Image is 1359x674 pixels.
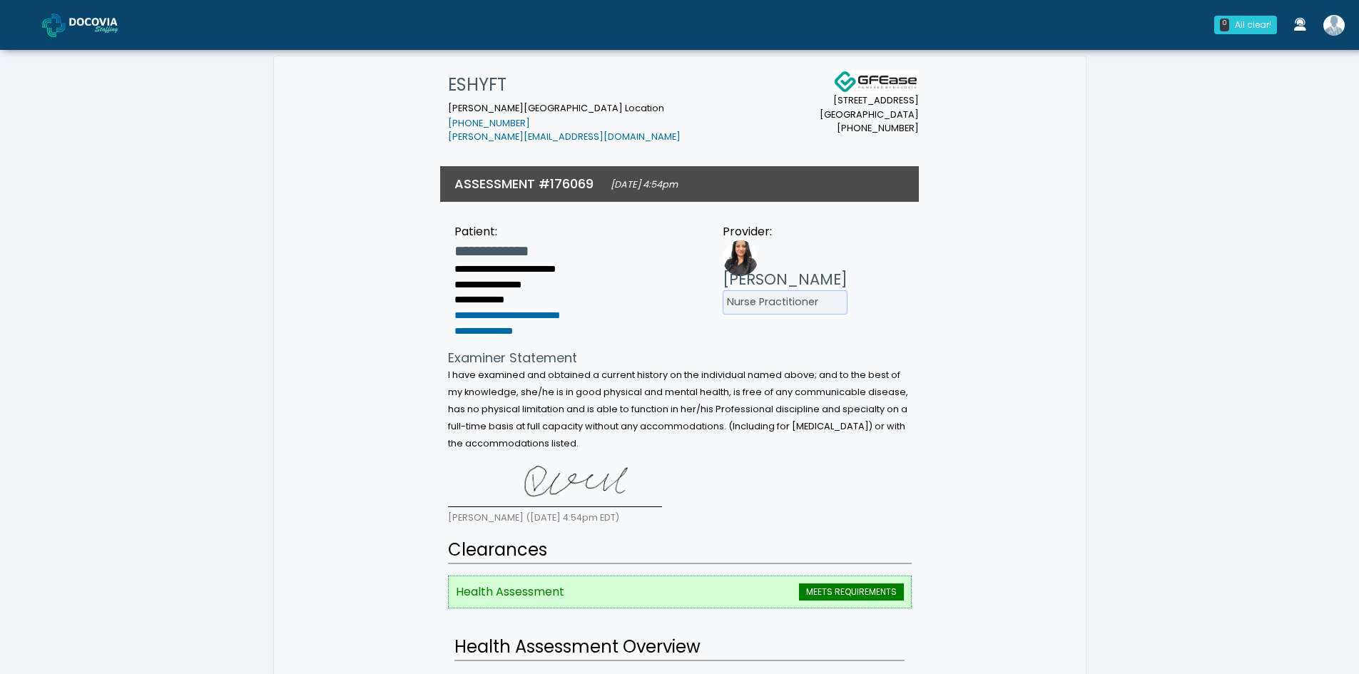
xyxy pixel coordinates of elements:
span: MEETS REQUIREMENTS [799,583,904,601]
li: Nurse Practitioner [723,290,848,315]
img: Docovia Staffing Logo [833,71,919,93]
h3: [PERSON_NAME] [723,269,848,290]
div: All clear! [1235,19,1271,31]
small: [STREET_ADDRESS] [GEOGRAPHIC_DATA] [PHONE_NUMBER] [820,93,919,135]
small: [PERSON_NAME][GEOGRAPHIC_DATA] Location [448,102,681,143]
a: [PHONE_NUMBER] [448,117,530,129]
div: Provider: [723,223,848,240]
h2: Health Assessment Overview [454,634,905,661]
a: 0 All clear! [1206,10,1286,40]
li: Health Assessment [448,576,912,608]
img: K9UViXEAAAAASUVORK5CYII= [448,457,662,507]
div: Patient: [454,223,560,240]
h2: Clearances [448,537,912,564]
h4: Examiner Statement [448,350,912,366]
img: Docovia [69,18,141,32]
img: Shakerra Crippen [1323,15,1345,36]
a: Docovia [42,1,141,48]
small: [PERSON_NAME] ([DATE] 4:54pm EDT) [448,511,619,524]
small: I have examined and obtained a current history on the individual named above; and to the best of ... [448,369,908,449]
a: [PERSON_NAME][EMAIL_ADDRESS][DOMAIN_NAME] [448,131,681,143]
img: Provider image [723,240,758,276]
h3: ASSESSMENT #176069 [454,175,594,193]
div: 0 [1220,19,1229,31]
img: Docovia [42,14,66,37]
h1: ESHYFT [448,71,681,99]
small: [DATE] 4:54pm [611,178,678,190]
